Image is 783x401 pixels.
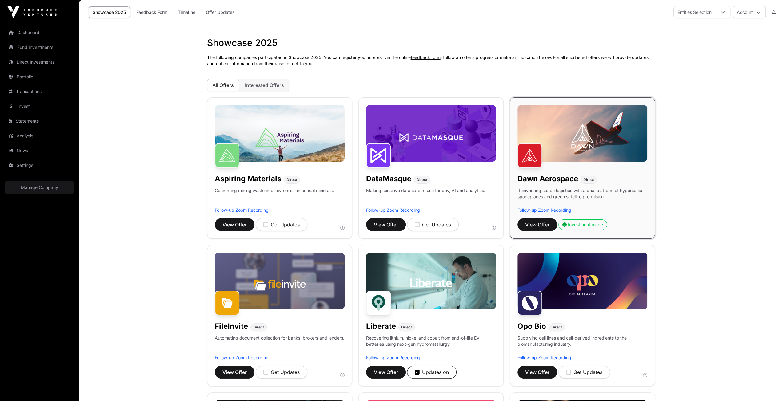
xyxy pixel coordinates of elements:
[215,218,254,231] button: View Offer
[407,366,457,379] button: Updates on
[7,6,57,18] img: Icehouse Ventures Logo
[517,105,647,162] img: Dawn-Banner.jpg
[417,177,427,182] span: Direct
[517,253,647,309] img: Opo-Bio-Banner.jpg
[132,6,171,18] a: Feedback Form
[5,129,74,143] a: Analysis
[5,26,74,39] a: Dashboard
[366,105,496,162] img: DataMasque-Banner.jpg
[366,187,485,207] p: Making sensitive data safe to use for dev, AI and analytics.
[551,325,562,330] span: Direct
[366,366,406,379] button: View Offer
[366,218,406,231] button: View Offer
[374,368,398,376] span: View Offer
[517,143,542,168] img: Dawn Aerospace
[245,82,284,88] span: Interested Offers
[215,174,281,184] h1: Aspiring Materials
[256,218,307,231] button: Get Updates
[733,6,766,18] button: Account
[5,114,74,128] a: Statements
[517,335,647,347] p: Supplying cell lines and cell-derived ingredients to the biomanufacturing industry.
[263,368,300,376] div: Get Updates
[5,100,74,113] a: Invest
[215,366,254,379] button: View Offer
[215,253,345,309] img: File-Invite-Banner.jpg
[562,222,603,228] div: Investment made
[89,6,130,18] a: Showcase 2025
[407,218,459,231] button: Get Updates
[366,291,391,315] img: Liberate
[215,321,248,331] h1: FileInvite
[517,321,546,331] h1: Opo Bio
[366,253,496,309] img: Liberate-Banner.jpg
[215,105,345,162] img: Aspiring-Banner.jpg
[215,335,344,355] p: Automating document collection for banks, brokers and lenders.
[212,82,234,88] span: All Offers
[517,291,542,315] img: Opo Bio
[517,218,557,231] button: View Offer
[411,55,441,60] a: feedback form
[256,366,307,379] button: Get Updates
[401,325,412,330] span: Direct
[215,291,239,315] img: FileInvite
[5,181,74,194] a: Manage Company
[415,221,451,228] div: Get Updates
[366,355,420,360] a: Follow-up Zoom Recording
[174,6,199,18] a: Timeline
[5,159,74,172] a: Settings
[366,335,496,355] p: Recovering lithium, nickel and cobalt from end-of-life EV batteries using next-gen hydrometallurgy.
[415,368,449,376] div: Updates on
[566,368,602,376] div: Get Updates
[374,221,398,228] span: View Offer
[202,6,239,18] a: Offer Updates
[517,187,647,207] p: Reinventing space logistics with a dual platform of hypersonic spaceplanes and green satellite pr...
[583,177,594,182] span: Direct
[207,37,655,48] h1: Showcase 2025
[517,207,571,213] a: Follow-up Zoom Recording
[207,79,239,91] button: All Offers
[222,221,247,228] span: View Offer
[222,368,247,376] span: View Offer
[215,187,334,207] p: Converting mining waste into low-emission critical minerals.
[253,325,264,330] span: Direct
[752,372,783,401] iframe: Chat Widget
[558,219,607,230] button: Investment made
[558,366,610,379] button: Get Updates
[5,55,74,69] a: Direct Investments
[5,144,74,157] a: News
[5,41,74,54] a: Fund Investments
[525,221,549,228] span: View Offer
[5,85,74,98] a: Transactions
[207,54,655,67] p: The following companies participated in Showcase 2025. You can register your interest via the onl...
[366,207,420,213] a: Follow-up Zoom Recording
[517,174,578,184] h1: Dawn Aerospace
[517,355,571,360] a: Follow-up Zoom Recording
[5,70,74,84] a: Portfolio
[286,177,297,182] span: Direct
[215,355,269,360] a: Follow-up Zoom Recording
[366,143,391,168] img: DataMasque
[240,79,289,91] button: Interested Offers
[517,366,557,379] button: View Offer
[263,221,300,228] div: Get Updates
[366,174,411,184] h1: DataMasque
[215,207,269,213] a: Follow-up Zoom Recording
[366,321,396,331] h1: Liberate
[215,143,239,168] img: Aspiring Materials
[525,368,549,376] span: View Offer
[674,6,715,18] div: Entities Selection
